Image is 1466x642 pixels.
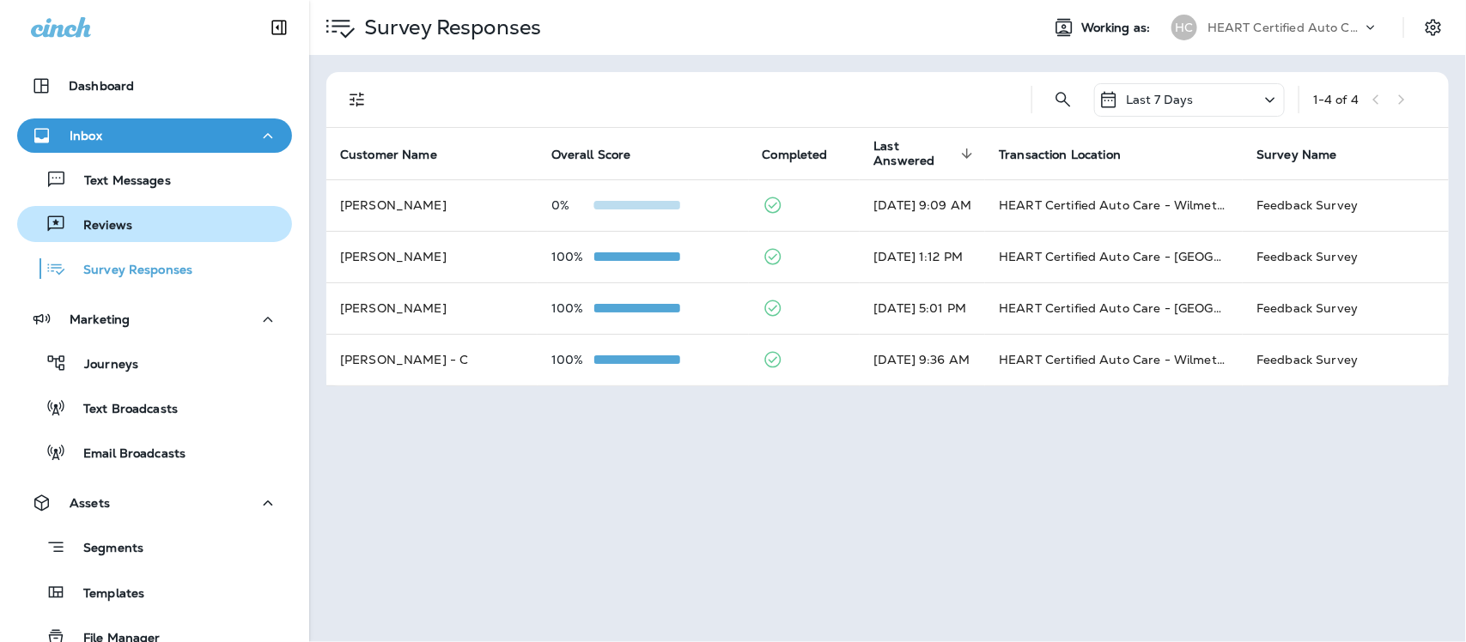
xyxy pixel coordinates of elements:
button: Email Broadcasts [17,434,292,470]
p: Last 7 Days [1126,93,1194,106]
div: HC [1171,15,1197,40]
td: HEART Certified Auto Care - [GEOGRAPHIC_DATA] [985,282,1243,334]
p: Dashboard [69,79,134,93]
span: Working as: [1081,21,1154,35]
td: [PERSON_NAME] [326,231,538,282]
p: 100% [551,301,594,315]
p: Inbox [70,129,102,142]
td: Feedback Survey [1243,179,1449,231]
span: Overall Score [551,147,654,162]
button: Collapse Sidebar [255,10,303,45]
p: Reviews [66,218,132,234]
button: Templates [17,574,292,610]
p: 100% [551,353,594,366]
button: Assets [17,486,292,520]
td: Feedback Survey [1243,334,1449,385]
button: Reviews [17,206,292,242]
td: [DATE] 1:12 PM [860,231,985,282]
button: Inbox [17,118,292,153]
span: Completed [763,147,850,162]
button: Text Broadcasts [17,390,292,426]
p: Text Messages [67,173,171,190]
td: [DATE] 5:01 PM [860,282,985,334]
button: Segments [17,529,292,566]
td: [PERSON_NAME] [326,282,538,334]
p: Assets [70,496,110,510]
span: Completed [763,148,828,162]
p: 0% [551,198,594,212]
p: Text Broadcasts [66,402,178,418]
button: Search Survey Responses [1046,82,1080,117]
button: Dashboard [17,69,292,103]
p: HEART Certified Auto Care [1207,21,1362,34]
p: Templates [66,586,144,603]
p: Survey Responses [357,15,541,40]
span: Last Answered [873,139,978,168]
span: Transaction Location [999,147,1143,162]
span: Survey Name [1256,148,1337,162]
span: Transaction Location [999,148,1121,162]
button: Filters [340,82,374,117]
td: [PERSON_NAME] [326,179,538,231]
td: HEART Certified Auto Care - Wilmette [985,179,1243,231]
p: Email Broadcasts [66,446,186,463]
button: Settings [1418,12,1449,43]
td: HEART Certified Auto Care - Wilmette [985,334,1243,385]
td: [PERSON_NAME] - C [326,334,538,385]
button: Survey Responses [17,251,292,287]
p: Segments [66,541,143,558]
span: Last Answered [873,139,956,168]
p: Journeys [67,357,138,373]
span: Customer Name [340,147,459,162]
p: 100% [551,250,594,263]
button: Marketing [17,302,292,336]
p: Survey Responses [66,263,192,279]
p: Marketing [70,312,130,326]
td: Feedback Survey [1243,282,1449,334]
span: Customer Name [340,148,437,162]
button: Journeys [17,345,292,381]
span: Overall Score [551,148,631,162]
td: Feedback Survey [1243,231,1449,282]
button: Text Messages [17,161,292,197]
td: HEART Certified Auto Care - [GEOGRAPHIC_DATA] [985,231,1243,282]
td: [DATE] 9:09 AM [860,179,985,231]
td: [DATE] 9:36 AM [860,334,985,385]
span: Survey Name [1256,147,1360,162]
div: 1 - 4 of 4 [1313,93,1359,106]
